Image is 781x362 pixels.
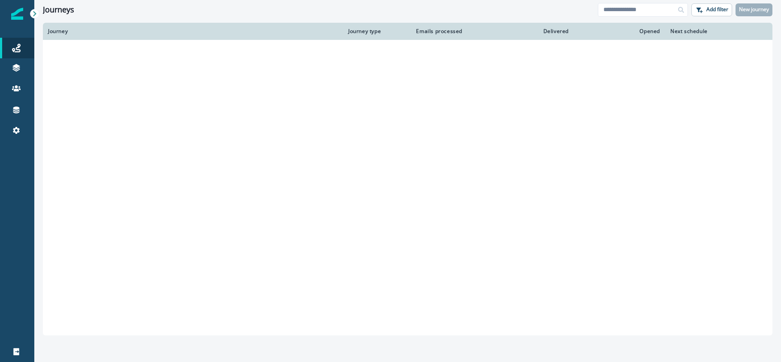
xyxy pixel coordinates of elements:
[579,28,660,35] div: Opened
[706,6,728,12] p: Add filter
[48,28,338,35] div: Journey
[670,28,746,35] div: Next schedule
[11,8,23,20] img: Inflection
[739,6,769,12] p: New journey
[736,3,772,16] button: New journey
[43,5,74,15] h1: Journeys
[473,28,569,35] div: Delivered
[691,3,732,16] button: Add filter
[413,28,462,35] div: Emails processed
[348,28,402,35] div: Journey type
